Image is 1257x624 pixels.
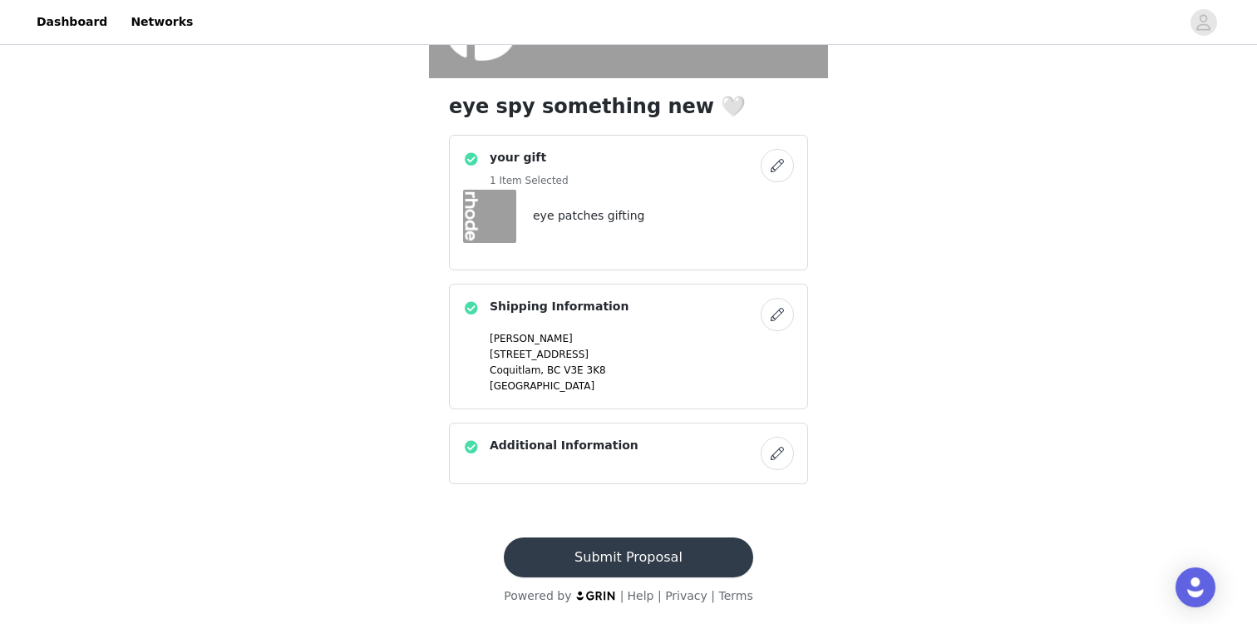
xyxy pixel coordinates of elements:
p: [PERSON_NAME] [490,331,794,346]
span: BC [547,364,560,376]
h5: 1 Item Selected [490,173,569,188]
a: Networks [121,3,203,41]
span: | [711,589,715,602]
span: | [658,589,662,602]
a: Dashboard [27,3,117,41]
a: Privacy [665,589,707,602]
div: Shipping Information [449,284,808,409]
h1: eye spy something new 🤍 [449,92,808,121]
img: logo [575,590,617,601]
button: Submit Proposal [504,537,752,577]
span: | [620,589,624,602]
span: Powered by [504,589,571,602]
h4: your gift [490,149,569,166]
a: Help [628,589,654,602]
div: Open Intercom Messenger [1176,567,1215,607]
p: [GEOGRAPHIC_DATA] [490,379,794,394]
img: eye patches gifting [463,190,516,243]
span: Coquitlam, [490,364,544,376]
h4: Shipping Information [490,298,628,315]
div: your gift [449,135,808,270]
div: Additional Information [449,423,808,484]
span: V3E 3K8 [564,364,605,376]
div: avatar [1195,9,1211,36]
h4: Additional Information [490,437,638,454]
a: Terms [718,589,752,602]
h4: eye patches gifting [533,207,644,225]
p: [STREET_ADDRESS] [490,347,794,362]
